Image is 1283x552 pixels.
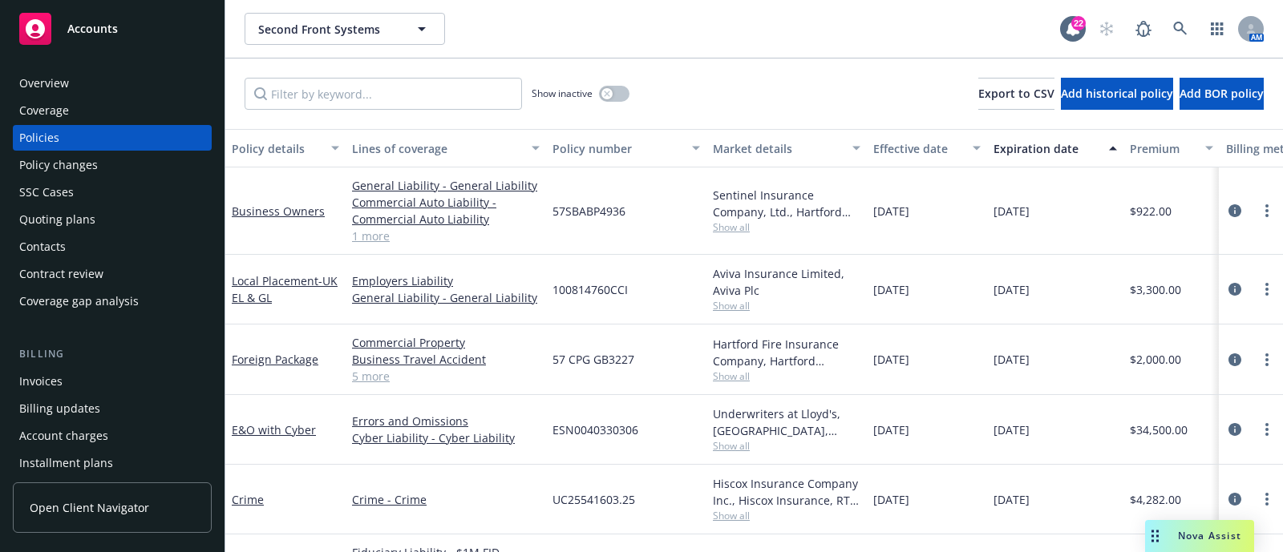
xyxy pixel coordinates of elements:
div: Market details [713,140,843,157]
button: Export to CSV [978,78,1054,110]
span: Open Client Navigator [30,499,149,516]
button: Policy number [546,129,706,167]
span: [DATE] [873,203,909,220]
div: Billing updates [19,396,100,421]
a: Commercial Property [352,334,540,351]
a: Switch app [1201,13,1233,45]
div: Account charges [19,423,108,449]
div: Quoting plans [19,207,95,232]
a: Coverage [13,98,212,123]
a: circleInformation [1225,490,1245,509]
span: Add historical policy [1061,86,1173,101]
a: SSC Cases [13,179,212,205]
span: [DATE] [873,491,909,508]
div: Contacts [19,234,66,260]
span: 57 CPG GB3227 [552,351,634,368]
a: more [1257,420,1277,439]
div: Policy details [232,140,322,157]
a: General Liability - General Liability [352,289,540,306]
a: E&O with Cyber [232,422,316,437]
div: Hartford Fire Insurance Company, Hartford Insurance Group [713,336,860,369]
span: $2,000.00 [1130,351,1181,368]
span: Show all [713,509,860,522]
div: Contract review [19,261,103,287]
div: Policy number [552,140,682,157]
div: Aviva Insurance Limited, Aviva Plc [713,265,860,299]
span: Accounts [67,22,118,35]
span: [DATE] [873,281,909,298]
span: Show inactive [532,87,593,100]
button: Nova Assist [1145,520,1254,552]
a: Invoices [13,369,212,394]
a: Contacts [13,234,212,260]
a: more [1257,490,1277,509]
button: Effective date [867,129,987,167]
a: circleInformation [1225,201,1245,220]
span: [DATE] [994,351,1030,368]
a: Crime - Crime [352,491,540,508]
button: Expiration date [987,129,1123,167]
div: Sentinel Insurance Company, Ltd., Hartford Insurance Group [713,187,860,220]
a: Search [1164,13,1196,45]
span: Export to CSV [978,86,1054,101]
span: 57SBABP4936 [552,203,625,220]
button: Add BOR policy [1180,78,1264,110]
a: General Liability - General Liability [352,177,540,194]
a: Overview [13,71,212,96]
a: 1 more [352,228,540,244]
a: Report a Bug [1127,13,1160,45]
span: $4,282.00 [1130,491,1181,508]
div: Overview [19,71,69,96]
a: Foreign Package [232,352,318,367]
a: Contract review [13,261,212,287]
a: Business Owners [232,203,325,219]
span: Nova Assist [1178,529,1241,542]
div: Invoices [19,369,63,394]
span: [DATE] [994,203,1030,220]
div: Coverage gap analysis [19,288,139,314]
a: Billing updates [13,396,212,421]
a: Start snowing [1091,13,1123,45]
div: Policies [19,125,59,151]
span: Show all [713,369,860,383]
button: Policy details [225,129,346,167]
a: Installment plans [13,450,212,476]
a: Commercial Auto Liability - Commercial Auto Liability [352,194,540,228]
span: [DATE] [994,491,1030,508]
span: [DATE] [873,351,909,368]
button: Premium [1123,129,1220,167]
span: Add BOR policy [1180,86,1264,101]
div: 22 [1071,16,1086,30]
a: Local Placement [232,273,338,305]
div: Expiration date [994,140,1099,157]
a: Crime [232,492,264,507]
button: Market details [706,129,867,167]
a: Errors and Omissions [352,413,540,429]
div: Coverage [19,98,69,123]
span: $922.00 [1130,203,1172,220]
span: $3,300.00 [1130,281,1181,298]
a: Business Travel Accident [352,351,540,368]
a: Quoting plans [13,207,212,232]
span: Show all [713,439,860,453]
a: more [1257,350,1277,369]
a: circleInformation [1225,350,1245,369]
a: Policy changes [13,152,212,178]
span: [DATE] [873,421,909,438]
span: [DATE] [994,281,1030,298]
div: Premium [1130,140,1196,157]
div: Billing [13,346,212,362]
a: Policies [13,125,212,151]
button: Second Front Systems [245,13,445,45]
a: more [1257,201,1277,220]
button: Add historical policy [1061,78,1173,110]
div: Policy changes [19,152,98,178]
span: Second Front Systems [258,21,397,38]
a: 5 more [352,368,540,385]
a: circleInformation [1225,280,1245,299]
span: Show all [713,299,860,312]
a: Coverage gap analysis [13,288,212,314]
span: UC25541603.25 [552,491,635,508]
a: Account charges [13,423,212,449]
span: [DATE] [994,421,1030,438]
